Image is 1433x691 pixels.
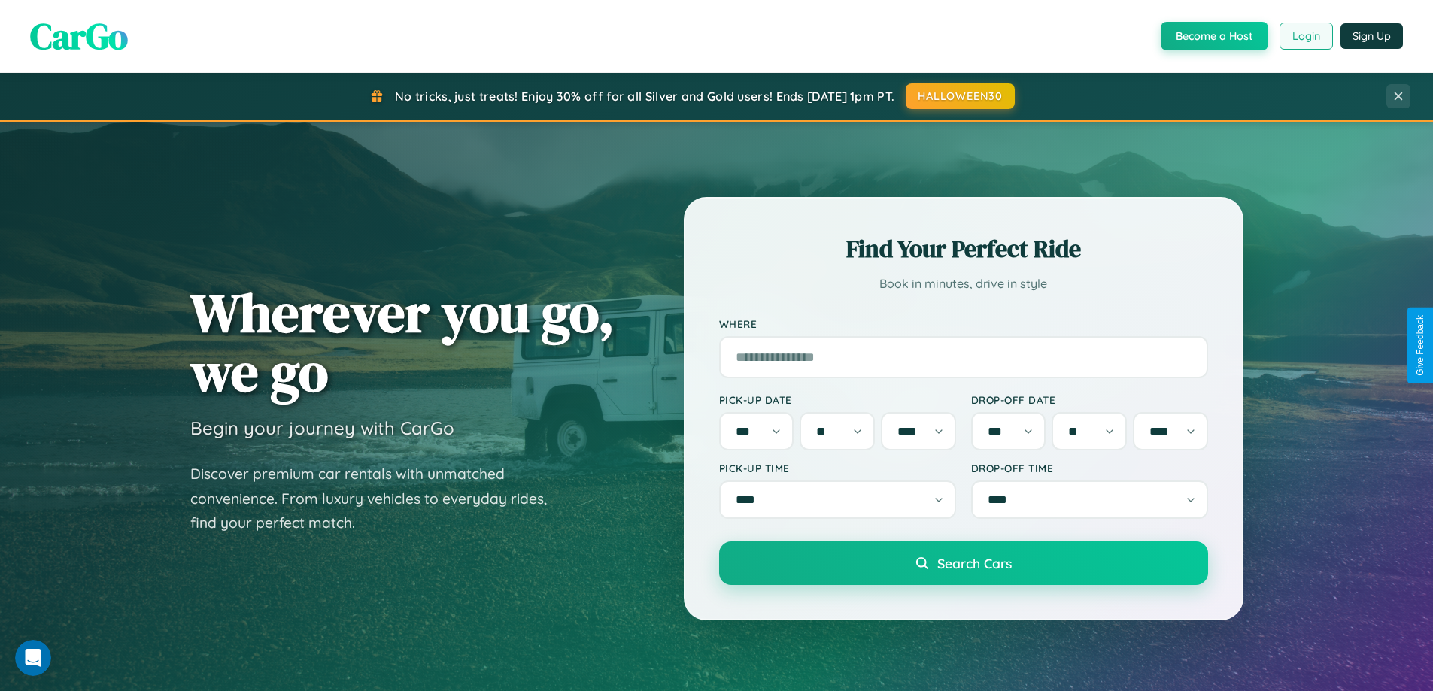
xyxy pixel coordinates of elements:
[30,11,128,61] span: CarGo
[719,393,956,406] label: Pick-up Date
[937,555,1012,571] span: Search Cars
[971,393,1208,406] label: Drop-off Date
[906,83,1015,109] button: HALLOWEEN30
[190,417,454,439] h3: Begin your journey with CarGo
[1161,22,1268,50] button: Become a Host
[1415,315,1425,376] div: Give Feedback
[1280,23,1333,50] button: Login
[719,462,956,474] label: Pick-up Time
[719,273,1208,295] p: Book in minutes, drive in style
[719,232,1208,265] h2: Find Your Perfect Ride
[719,541,1208,585] button: Search Cars
[1340,23,1403,49] button: Sign Up
[190,283,615,402] h1: Wherever you go, we go
[395,89,894,104] span: No tricks, just treats! Enjoy 30% off for all Silver and Gold users! Ends [DATE] 1pm PT.
[719,317,1208,330] label: Where
[971,462,1208,474] label: Drop-off Time
[15,640,51,676] iframe: Intercom live chat
[190,462,566,535] p: Discover premium car rentals with unmatched convenience. From luxury vehicles to everyday rides, ...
